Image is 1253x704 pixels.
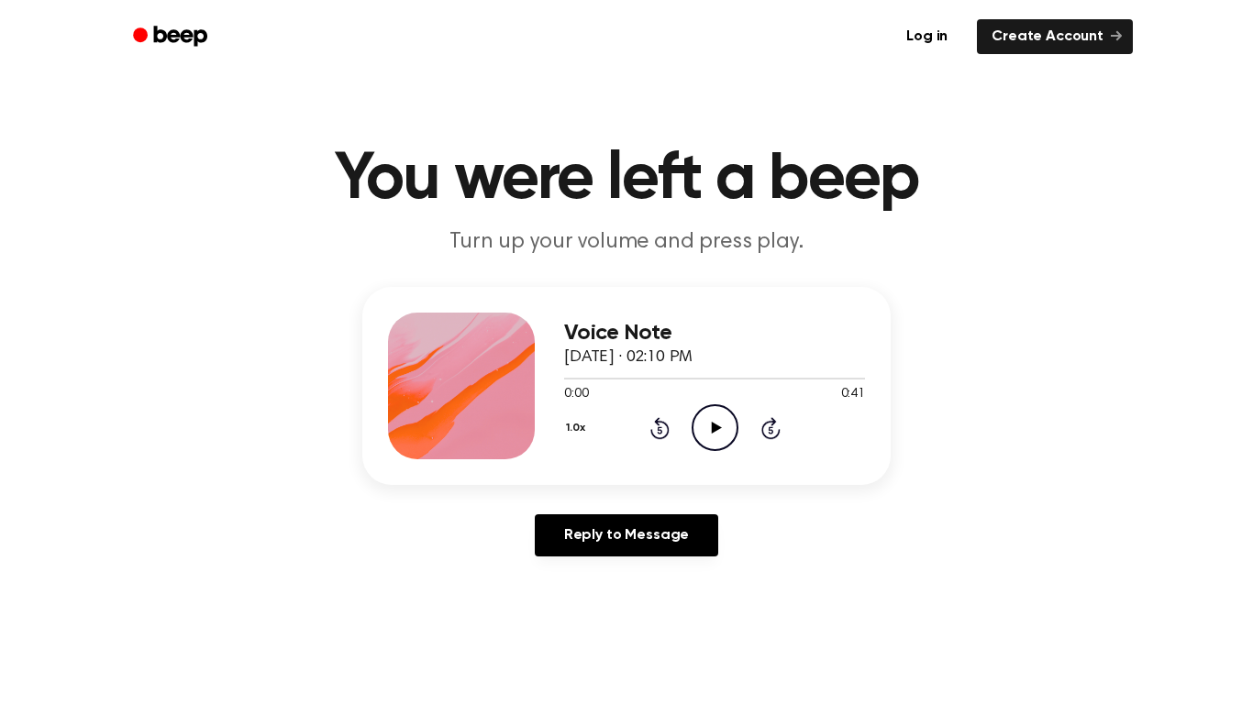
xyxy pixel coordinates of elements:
[157,147,1096,213] h1: You were left a beep
[564,385,588,404] span: 0:00
[274,227,979,258] p: Turn up your volume and press play.
[564,321,865,346] h3: Voice Note
[977,19,1133,54] a: Create Account
[888,16,966,58] a: Log in
[564,349,693,366] span: [DATE] · 02:10 PM
[564,412,592,444] button: 1.0x
[841,385,865,404] span: 0:41
[535,514,718,556] a: Reply to Message
[120,19,224,55] a: Beep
